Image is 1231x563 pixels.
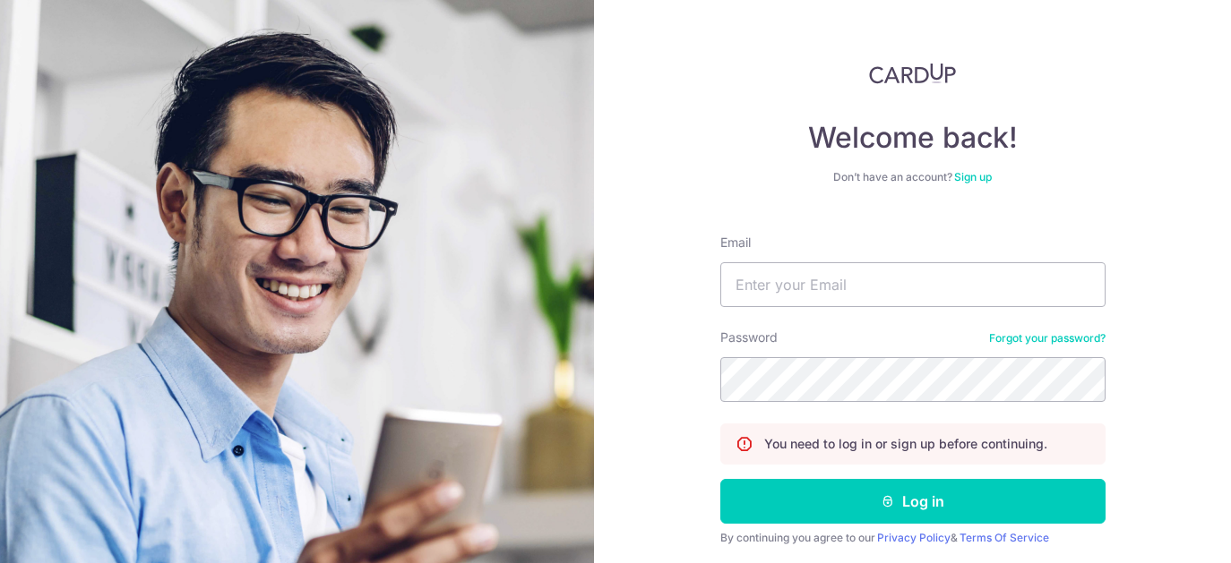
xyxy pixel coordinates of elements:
a: Privacy Policy [877,531,951,544]
div: Don’t have an account? [720,170,1106,184]
p: You need to log in or sign up before continuing. [764,435,1047,453]
div: By continuing you agree to our & [720,531,1106,545]
a: Terms Of Service [960,531,1049,544]
a: Forgot your password? [989,331,1106,345]
img: CardUp Logo [869,63,957,84]
button: Log in [720,479,1106,524]
input: Enter your Email [720,262,1106,307]
a: Sign up [954,170,992,183]
label: Password [720,328,778,346]
label: Email [720,234,751,252]
h4: Welcome back! [720,120,1106,156]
